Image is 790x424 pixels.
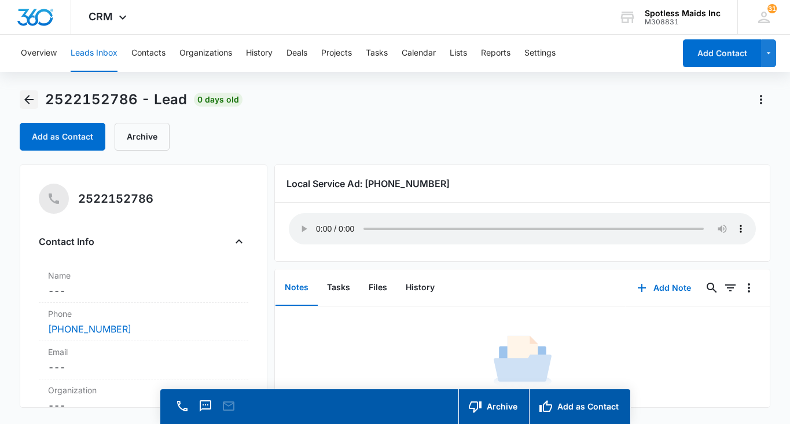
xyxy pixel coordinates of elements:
[78,190,153,207] h5: 2522152786
[246,35,273,72] button: History
[48,308,239,320] label: Phone
[197,398,214,414] button: Text
[20,123,105,151] button: Add as Contact
[48,346,239,358] label: Email
[524,35,556,72] button: Settings
[626,274,703,302] button: Add Note
[20,90,38,109] button: Back
[21,35,57,72] button: Overview
[194,93,242,107] span: 0 days old
[767,4,777,13] span: 31
[494,332,552,390] img: No Data
[174,398,190,414] button: Call
[48,399,239,412] dd: ---
[174,405,190,415] a: Call
[48,384,239,396] label: Organization
[703,279,721,297] button: Search...
[45,91,187,108] span: 2522152786 - Lead
[71,35,117,72] button: Leads Inbox
[366,35,388,72] button: Tasks
[645,18,721,26] div: account id
[48,269,239,282] label: Name
[131,35,166,72] button: Contacts
[318,270,359,306] button: Tasks
[197,405,214,415] a: Text
[48,322,131,336] a: [PHONE_NUMBER]
[321,35,352,72] button: Projects
[645,9,721,18] div: account name
[721,279,740,297] button: Filters
[740,279,758,297] button: Overflow Menu
[230,232,248,251] button: Close
[39,379,248,417] div: Organization---
[275,270,318,306] button: Notes
[402,35,436,72] button: Calendar
[396,270,444,306] button: History
[286,177,758,191] h3: Local Service Ad: [PHONE_NUMBER]
[39,265,248,303] div: Name---
[450,35,467,72] button: Lists
[115,123,170,151] button: Archive
[481,35,510,72] button: Reports
[48,360,239,374] dd: ---
[89,10,113,23] span: CRM
[39,341,248,379] div: Email---
[529,389,630,424] button: Add as Contact
[683,39,761,67] button: Add Contact
[359,270,396,306] button: Files
[39,235,94,248] h4: Contact Info
[767,4,777,13] div: notifications count
[289,213,756,244] audio: Your browser does not support the audio tag.
[752,90,770,109] button: Actions
[39,303,248,341] div: Phone[PHONE_NUMBER]
[48,284,239,298] dd: ---
[458,389,529,424] button: Archive
[286,35,307,72] button: Deals
[179,35,232,72] button: Organizations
